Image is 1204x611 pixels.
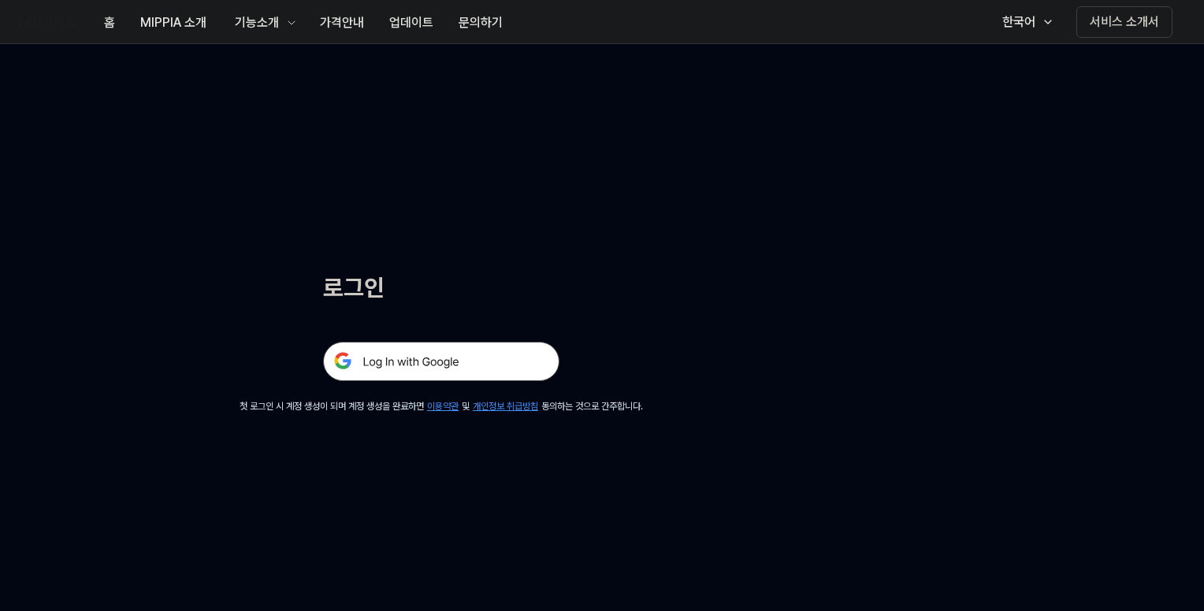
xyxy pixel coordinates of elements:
div: 기능소개 [232,13,282,32]
button: MIPPIA 소개 [128,7,219,39]
button: 가격안내 [307,7,377,39]
button: 한국어 [987,6,1064,38]
a: 개인정보 취급방침 [473,401,538,412]
h1: 로그인 [323,271,559,304]
a: 업데이트 [377,1,446,44]
div: 첫 로그인 시 계정 생성이 되며 계정 생성을 완료하면 및 동의하는 것으로 간주합니다. [240,400,643,413]
button: 문의하기 [446,7,515,39]
button: 업데이트 [377,7,446,39]
div: 한국어 [999,13,1039,31]
a: 이용약관 [427,401,459,412]
button: 홈 [91,7,128,39]
button: 기능소개 [219,7,307,39]
button: 서비스 소개서 [1076,6,1172,38]
img: logo [19,16,76,28]
img: 구글 로그인 버튼 [323,342,559,381]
